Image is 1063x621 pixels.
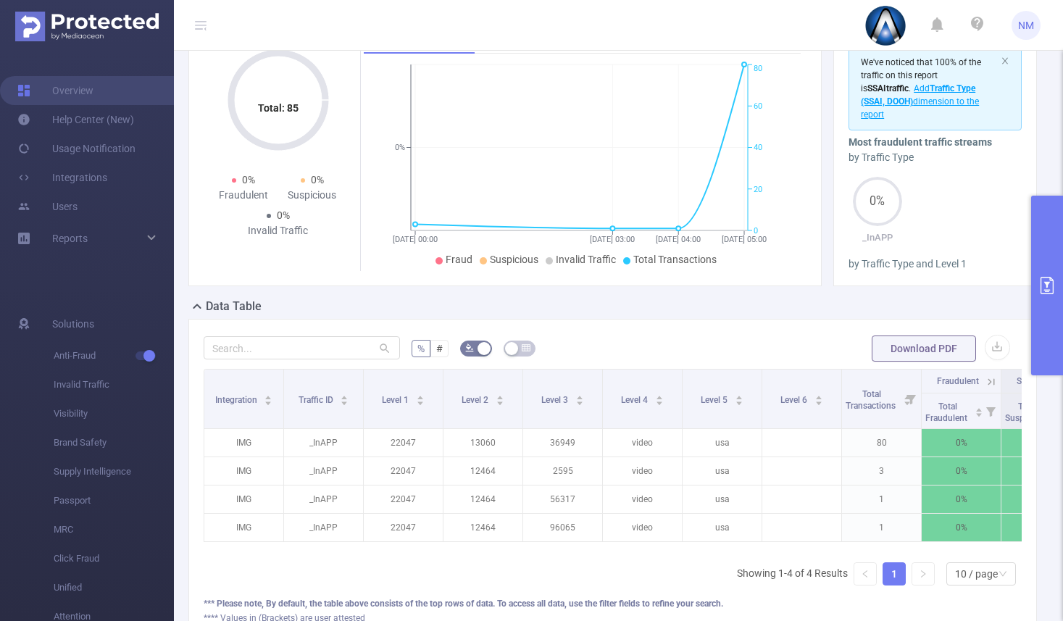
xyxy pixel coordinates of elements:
[443,429,522,457] p: 13060
[204,597,1022,610] div: *** Please note, By default, the table above consists of the top rows of data. To access all data...
[922,429,1001,457] p: 0%
[364,514,443,541] p: 22047
[54,457,174,486] span: Supply Intelligence
[341,399,349,404] i: icon: caret-down
[854,562,877,585] li: Previous Page
[922,457,1001,485] p: 0%
[436,343,443,354] span: #
[603,514,682,541] p: video
[264,399,272,404] i: icon: caret-down
[603,457,682,485] p: video
[311,174,324,186] span: 0%
[853,196,902,207] span: 0%
[364,485,443,513] p: 22047
[278,188,347,203] div: Suspicious
[849,150,1022,165] div: by Traffic Type
[603,429,682,457] p: video
[340,393,349,402] div: Sort
[206,298,262,315] h2: Data Table
[861,570,870,578] i: icon: left
[735,399,743,404] i: icon: caret-down
[901,370,921,428] i: Filter menu
[17,192,78,221] a: Users
[496,393,504,402] div: Sort
[975,406,983,414] div: Sort
[655,393,664,402] div: Sort
[556,254,616,265] span: Invalid Traffic
[842,485,921,513] p: 1
[861,83,979,120] span: Add dimension to the report
[52,309,94,338] span: Solutions
[243,223,312,238] div: Invalid Traffic
[54,399,174,428] span: Visibility
[842,429,921,457] p: 80
[417,343,425,354] span: %
[955,563,998,585] div: 10 / page
[575,393,584,402] div: Sort
[284,485,363,513] p: _InAPP
[980,393,1001,428] i: Filter menu
[364,429,443,457] p: 22047
[999,570,1007,580] i: icon: down
[416,393,425,402] div: Sort
[523,485,602,513] p: 56317
[242,174,255,186] span: 0%
[683,485,762,513] p: usa
[754,143,762,153] tspan: 40
[17,105,134,134] a: Help Center (New)
[209,188,278,203] div: Fraudulent
[204,457,283,485] p: IMG
[443,514,522,541] p: 12464
[655,393,663,398] i: icon: caret-up
[446,254,472,265] span: Fraud
[52,233,88,244] span: Reports
[496,393,504,398] i: icon: caret-up
[54,486,174,515] span: Passport
[737,562,848,585] li: Showing 1-4 of 4 Results
[1018,11,1034,40] span: NM
[861,57,981,120] span: We've noticed that 100% of the traffic on this report is .
[754,185,762,194] tspan: 20
[277,209,290,221] span: 0%
[523,457,602,485] p: 2595
[701,395,730,405] span: Level 5
[264,393,272,402] div: Sort
[204,485,283,513] p: IMG
[656,235,701,244] tspan: [DATE] 04:00
[465,343,474,352] i: icon: bg-colors
[54,370,174,399] span: Invalid Traffic
[523,514,602,541] p: 96065
[258,102,299,114] tspan: Total: 85
[215,395,259,405] span: Integration
[523,429,602,457] p: 36949
[883,562,906,585] li: 1
[264,393,272,398] i: icon: caret-up
[522,343,530,352] i: icon: table
[846,389,898,411] span: Total Transactions
[780,395,809,405] span: Level 6
[922,514,1001,541] p: 0%
[683,514,762,541] p: usa
[867,83,909,93] b: SSAI traffic
[1017,376,1059,386] span: Suspicious
[54,515,174,544] span: MRC
[364,457,443,485] p: 22047
[443,457,522,485] p: 12464
[937,376,979,386] span: Fraudulent
[754,64,762,74] tspan: 80
[849,136,992,148] b: Most fraudulent traffic streams
[1001,53,1009,69] button: icon: close
[1005,401,1050,423] span: Total Suspicious
[814,393,822,398] i: icon: caret-up
[54,544,174,573] span: Click Fraud
[17,76,93,105] a: Overview
[496,399,504,404] i: icon: caret-down
[395,143,405,153] tspan: 0%
[416,399,424,404] i: icon: caret-down
[919,570,927,578] i: icon: right
[54,341,174,370] span: Anti-Fraud
[633,254,717,265] span: Total Transactions
[1001,57,1009,65] i: icon: close
[575,393,583,398] i: icon: caret-up
[299,395,335,405] span: Traffic ID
